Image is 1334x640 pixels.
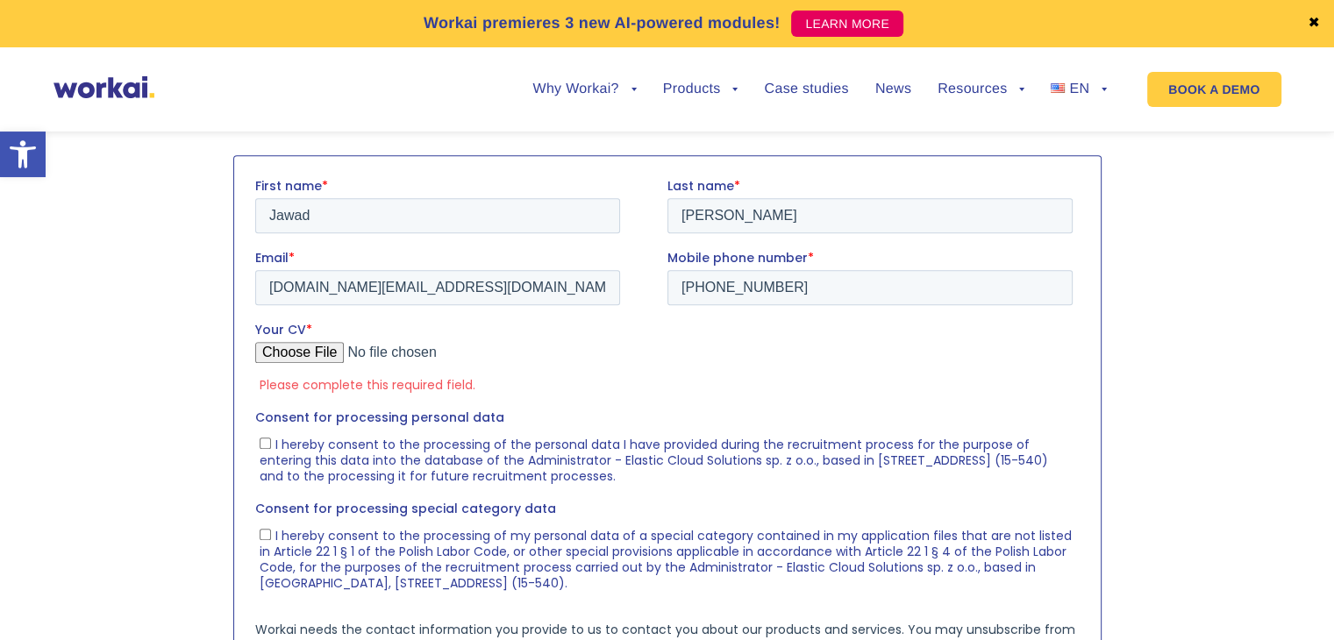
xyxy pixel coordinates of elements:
[532,82,636,96] a: Why Workai?
[424,11,781,35] p: Workai premieres 3 new AI-powered modules!
[791,11,903,37] a: LEARN MORE
[764,82,848,96] a: Case studies
[875,82,911,96] a: News
[257,486,339,503] a: Privacy Policy
[1069,82,1089,96] span: EN
[938,82,1024,96] a: Resources
[1147,72,1280,107] a: BOOK A DEMO
[663,82,738,96] a: Products
[1308,17,1320,31] a: ✖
